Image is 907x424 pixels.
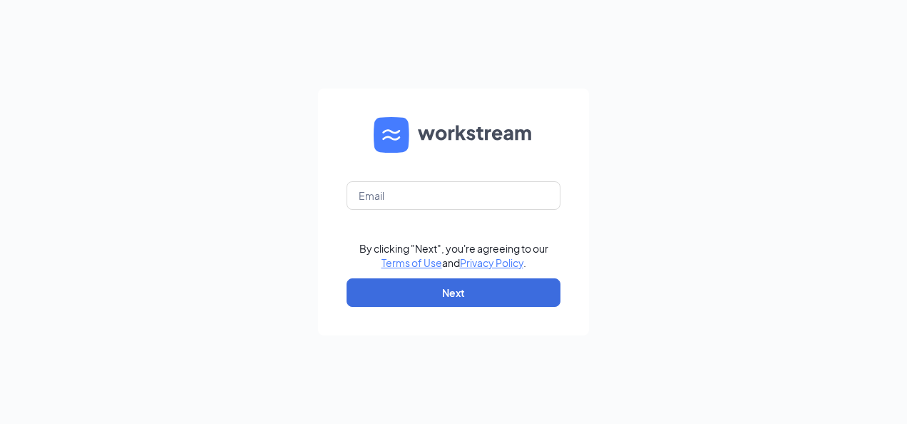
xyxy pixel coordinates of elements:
[347,181,560,210] input: Email
[347,278,560,307] button: Next
[374,117,533,153] img: WS logo and Workstream text
[381,256,442,269] a: Terms of Use
[460,256,523,269] a: Privacy Policy
[359,241,548,270] div: By clicking "Next", you're agreeing to our and .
